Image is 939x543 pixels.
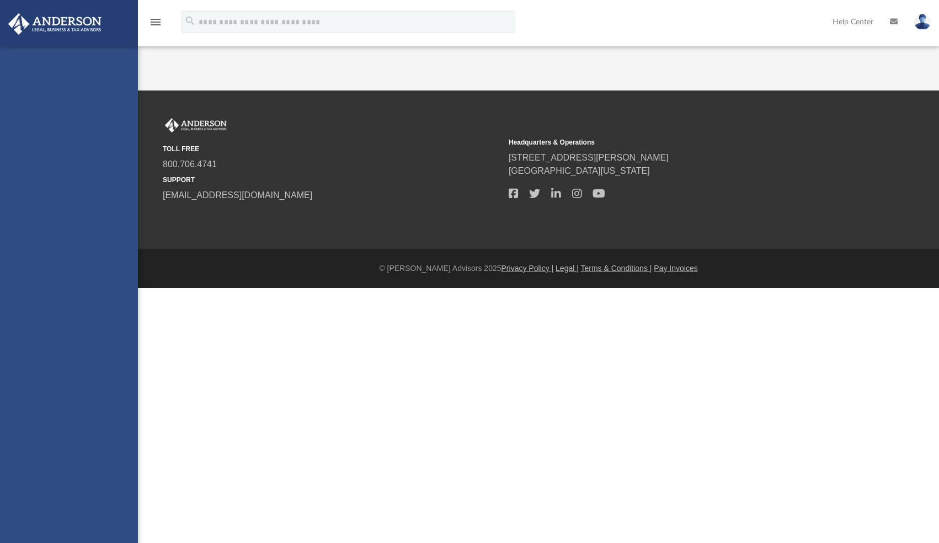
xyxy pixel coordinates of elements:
[138,263,939,274] div: © [PERSON_NAME] Advisors 2025
[163,159,217,169] a: 800.706.4741
[556,264,579,273] a: Legal |
[163,190,312,200] a: [EMAIL_ADDRESS][DOMAIN_NAME]
[163,144,501,154] small: TOLL FREE
[5,13,105,35] img: Anderson Advisors Platinum Portal
[149,21,162,29] a: menu
[163,118,229,132] img: Anderson Advisors Platinum Portal
[581,264,652,273] a: Terms & Conditions |
[509,137,847,147] small: Headquarters & Operations
[509,153,669,162] a: [STREET_ADDRESS][PERSON_NAME]
[509,166,650,175] a: [GEOGRAPHIC_DATA][US_STATE]
[501,264,554,273] a: Privacy Policy |
[149,15,162,29] i: menu
[163,175,501,185] small: SUPPORT
[914,14,931,30] img: User Pic
[184,15,196,27] i: search
[654,264,697,273] a: Pay Invoices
